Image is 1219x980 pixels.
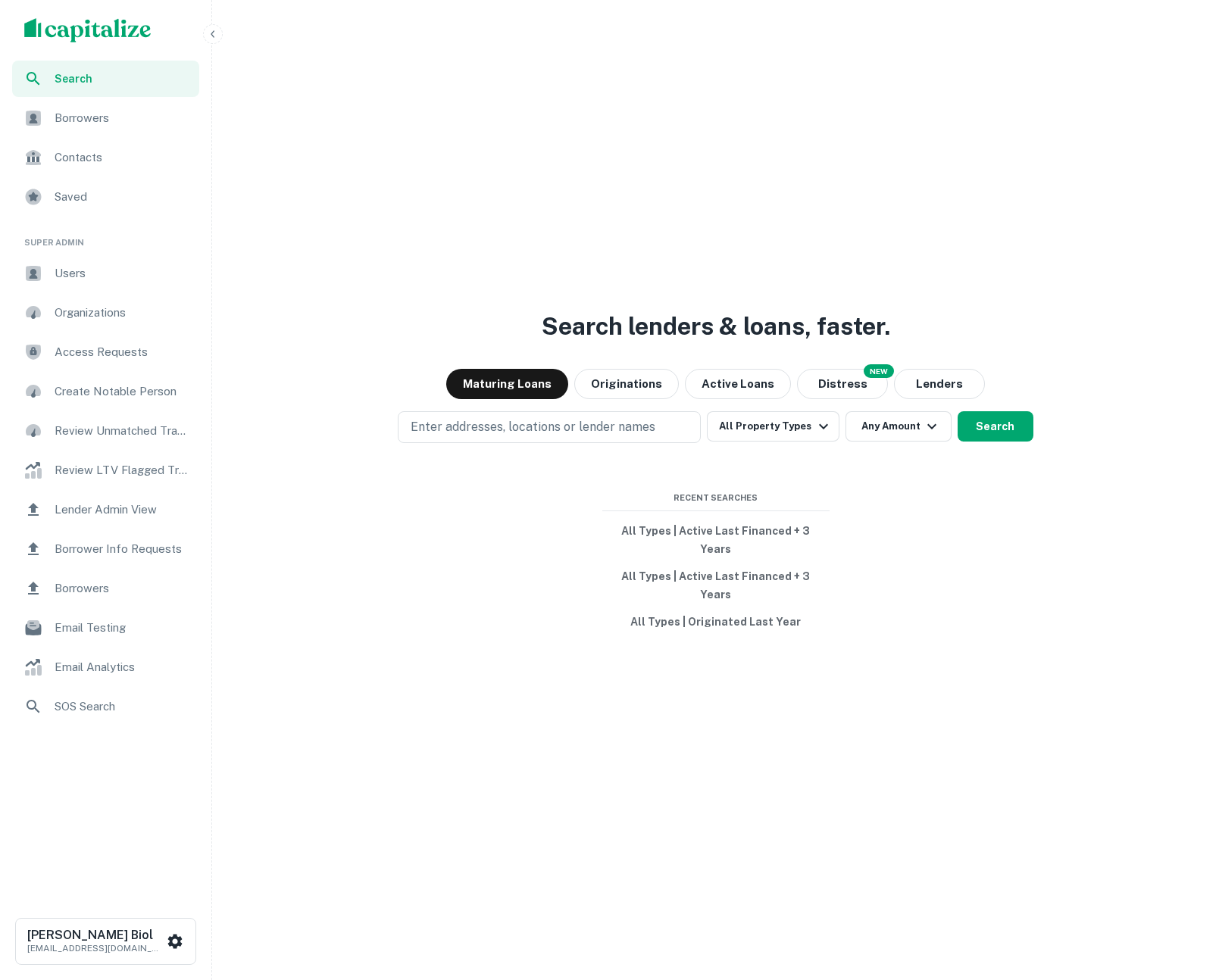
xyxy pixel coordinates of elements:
[55,382,190,401] span: Create Notable Person
[55,188,190,206] span: Saved
[894,369,985,399] button: Lenders
[12,334,199,370] a: Access Requests
[55,698,190,716] span: SOS Search
[12,179,199,215] a: Saved
[55,148,190,167] span: Contacts
[12,413,199,449] a: Review Unmatched Transactions
[55,619,190,637] span: Email Testing
[24,18,152,42] img: capitalize-logo.png
[55,422,190,440] span: Review Unmatched Transactions
[55,109,190,127] span: Borrowers
[864,364,894,378] div: NEW
[1143,859,1219,932] iframe: Chat Widget
[685,369,791,399] button: Active Loans
[12,139,199,176] a: Contacts
[12,373,199,410] a: Create Notable Person
[845,411,952,442] button: Any Amount
[27,929,164,941] h6: [PERSON_NAME] Biol
[398,411,701,443] button: Enter addresses, locations or lender names
[602,608,830,635] button: All Types | Originated Last Year
[12,688,199,725] a: SOS Search
[55,540,190,558] span: Borrower Info Requests
[55,658,190,676] span: Email Analytics
[797,369,888,399] button: Search distressed loans with lien and other non-mortgage details.
[12,218,199,255] li: Super Admin
[12,492,199,528] a: Lender Admin View
[12,255,199,292] a: Users
[12,570,199,607] a: Borrowers
[12,649,199,685] a: Email Analytics
[15,918,196,965] button: [PERSON_NAME] Biol[EMAIL_ADDRESS][DOMAIN_NAME]
[542,308,890,345] h3: Search lenders & loans, faster.
[55,501,190,519] span: Lender Admin View
[602,563,830,608] button: All Types | Active Last Financed + 3 Years
[12,610,199,646] a: Email Testing
[574,369,679,399] button: Originations
[12,295,199,331] a: Organizations
[12,61,199,97] a: Search
[707,411,839,442] button: All Property Types
[55,264,190,282] span: Users
[55,304,190,322] span: Organizations
[12,531,199,567] a: Borrower Info Requests
[602,517,830,563] button: All Types | Active Last Financed + 3 Years
[55,579,190,598] span: Borrowers
[446,369,568,399] button: Maturing Loans
[958,411,1033,442] button: Search
[55,461,190,479] span: Review LTV Flagged Transactions
[55,70,190,87] span: Search
[55,343,190,361] span: Access Requests
[602,492,830,504] span: Recent Searches
[12,100,199,136] a: Borrowers
[27,941,164,955] p: [EMAIL_ADDRESS][DOMAIN_NAME]
[12,452,199,488] a: Review LTV Flagged Transactions
[411,418,655,436] p: Enter addresses, locations or lender names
